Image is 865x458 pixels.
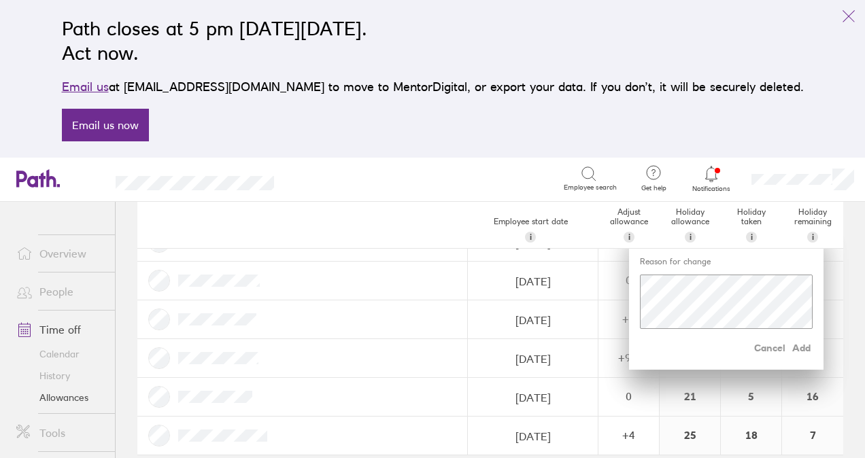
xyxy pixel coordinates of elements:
input: dd/mm/yyyy [469,301,597,339]
a: Overview [5,240,115,267]
a: Tools [5,419,115,446]
div: 0 [599,274,658,286]
span: i [628,232,630,243]
div: 0 [599,390,658,402]
span: Employee search [564,183,617,192]
span: Add [791,337,813,359]
span: i [751,232,753,243]
button: Add [785,337,813,359]
div: Holiday remaining [782,202,843,248]
span: Get help [632,184,676,192]
span: i [530,232,532,243]
div: 25 [660,417,720,455]
a: Notifications [690,164,734,193]
h2: Path closes at 5 pm [DATE][DATE]. Act now. [62,16,804,65]
div: + 4 [599,429,658,441]
div: 16 [782,378,843,416]
a: Allowances [5,387,115,408]
a: Time off [5,316,115,343]
span: i [690,232,692,243]
div: Employee start date [462,211,598,248]
input: dd/mm/yyyy [469,417,597,455]
span: Notifications [690,185,734,193]
a: People [5,278,115,305]
input: dd/mm/yyyy [469,262,597,300]
button: Cancel [754,337,785,359]
div: 7 [782,417,843,455]
p: Reason for change [640,256,813,266]
input: dd/mm/yyyy [469,378,597,417]
a: Email us [62,80,109,94]
div: 5 [721,378,781,416]
a: History [5,365,115,387]
div: + 9 [599,313,658,325]
div: Adjust allowance [598,202,660,248]
div: 21 [660,378,720,416]
div: 18 [721,417,781,455]
a: Calendar [5,343,115,365]
input: dd/mm/yyyy [469,340,597,378]
p: at [EMAIL_ADDRESS][DOMAIN_NAME] to move to MentorDigital, or export your data. If you don’t, it w... [62,77,804,96]
div: + 9.5 [599,351,658,364]
span: i [812,232,814,243]
div: Holiday taken [721,202,782,248]
div: Search [311,172,345,184]
div: Holiday allowance [660,202,721,248]
a: Email us now [62,109,149,141]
